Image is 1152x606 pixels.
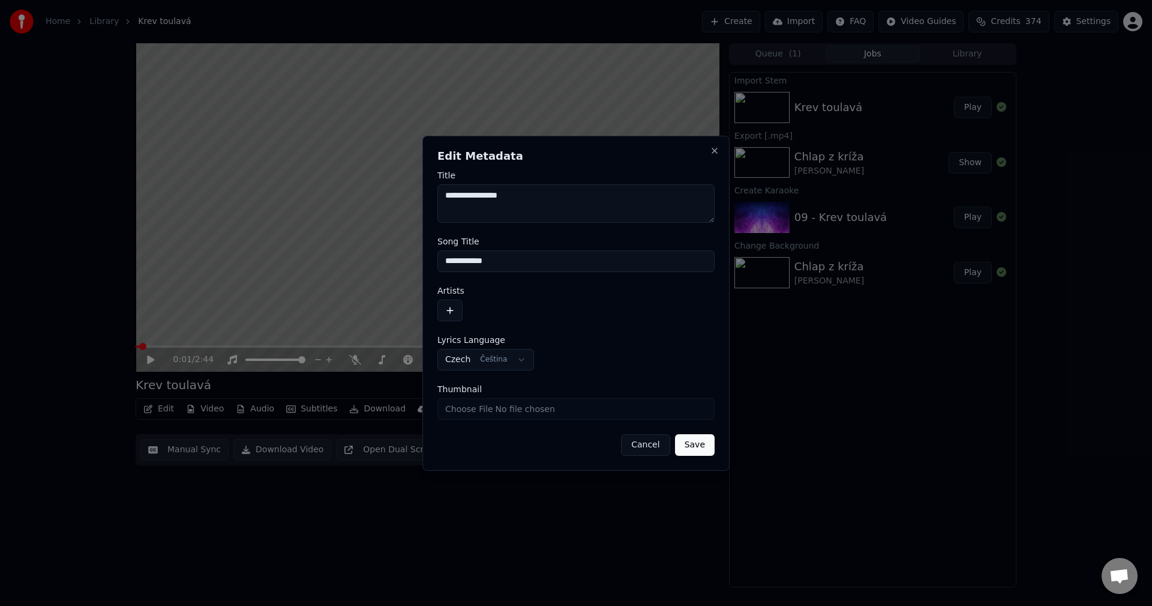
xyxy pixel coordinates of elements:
h2: Edit Metadata [437,151,715,162]
button: Cancel [621,434,670,456]
span: Lyrics Language [437,336,505,344]
span: Thumbnail [437,385,482,393]
label: Title [437,171,715,180]
label: Song Title [437,237,715,246]
button: Save [675,434,715,456]
label: Artists [437,286,715,295]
